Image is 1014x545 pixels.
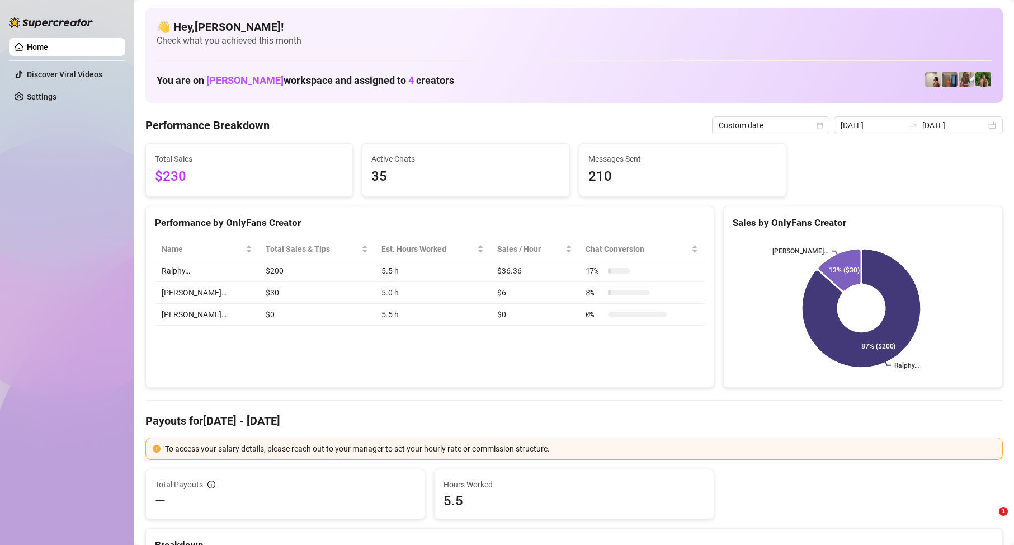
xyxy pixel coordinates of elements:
[155,282,259,304] td: [PERSON_NAME]…
[925,72,941,87] img: Ralphy
[491,238,578,260] th: Sales / Hour
[9,17,93,28] img: logo-BBDzfeDw.svg
[207,481,215,488] span: info-circle
[588,166,777,187] span: 210
[165,443,996,455] div: To access your salary details, please reach out to your manager to set your hourly rate or commis...
[586,286,603,299] span: 8 %
[942,72,958,87] img: Wayne
[145,118,270,133] h4: Performance Breakdown
[909,121,918,130] span: to
[772,247,828,255] text: [PERSON_NAME]…
[375,282,491,304] td: 5.0 h
[259,304,374,326] td: $0
[444,492,704,510] span: 5.5
[162,243,243,255] span: Name
[259,282,374,304] td: $30
[259,260,374,282] td: $200
[922,119,986,131] input: End date
[586,243,689,255] span: Chat Conversion
[841,119,904,131] input: Start date
[491,260,578,282] td: $36.36
[266,243,359,255] span: Total Sales & Tips
[157,19,992,35] h4: 👋 Hey, [PERSON_NAME] !
[206,74,284,86] span: [PERSON_NAME]
[444,478,704,491] span: Hours Worked
[909,121,918,130] span: swap-right
[733,215,993,231] div: Sales by OnlyFans Creator
[371,166,560,187] span: 35
[155,304,259,326] td: [PERSON_NAME]…
[975,72,991,87] img: Nathaniel
[817,122,823,129] span: calendar
[155,215,705,231] div: Performance by OnlyFans Creator
[155,478,203,491] span: Total Payouts
[408,74,414,86] span: 4
[157,74,454,87] h1: You are on workspace and assigned to creators
[497,243,563,255] span: Sales / Hour
[381,243,475,255] div: Est. Hours Worked
[579,238,705,260] th: Chat Conversion
[155,153,343,165] span: Total Sales
[959,72,974,87] img: Nathaniel
[588,153,777,165] span: Messages Sent
[27,70,102,79] a: Discover Viral Videos
[157,35,992,47] span: Check what you achieved this month
[153,445,161,453] span: exclamation-circle
[586,308,603,321] span: 0 %
[976,507,1003,534] iframe: Intercom live chat
[145,413,1003,429] h4: Payouts for [DATE] - [DATE]
[491,304,578,326] td: $0
[155,260,259,282] td: Ralphy…
[371,153,560,165] span: Active Chats
[375,260,491,282] td: 5.5 h
[586,265,603,277] span: 17 %
[27,92,56,101] a: Settings
[155,238,259,260] th: Name
[375,304,491,326] td: 5.5 h
[259,238,374,260] th: Total Sales & Tips
[999,507,1008,516] span: 1
[491,282,578,304] td: $6
[27,43,48,51] a: Home
[155,166,343,187] span: $230
[719,117,823,134] span: Custom date
[155,492,166,510] span: —
[894,361,919,369] text: Ralphy…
